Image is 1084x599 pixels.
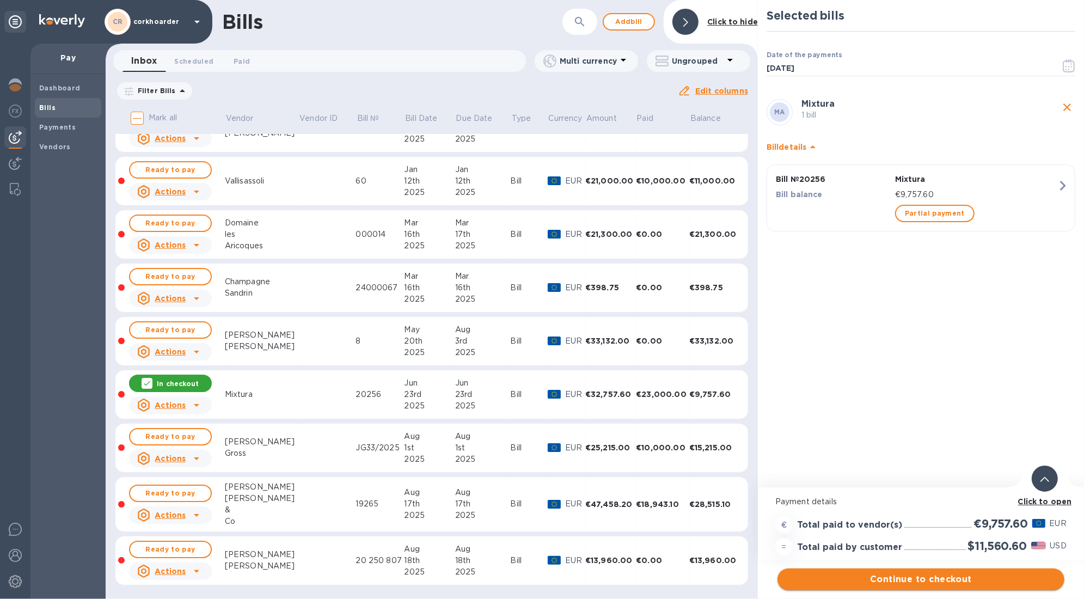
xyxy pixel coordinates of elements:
[174,56,213,67] span: Scheduled
[585,389,636,400] div: €32,757.60
[690,113,735,124] span: Balance
[455,454,511,465] div: 2025
[636,389,689,400] div: €23,000.00
[905,207,965,220] span: Partial payment
[405,498,455,510] div: 17th
[139,323,202,337] span: Ready to pay
[672,56,724,66] p: Ungrouped
[511,113,545,124] span: Type
[455,555,511,566] div: 18th
[356,229,405,240] div: 000014
[129,321,212,339] button: Ready to pay
[455,335,511,347] div: 3rd
[636,282,689,293] div: €0.00
[786,573,1056,586] span: Continue to checkout
[689,555,739,566] div: €13,960.00
[511,113,531,124] p: Type
[405,217,455,229] div: Mar
[155,347,186,356] u: Actions
[455,324,511,335] div: Aug
[777,569,1064,590] button: Continue to checkout
[689,499,739,510] div: €28,515.10
[356,175,405,187] div: 60
[226,113,268,124] span: Vendor
[456,113,507,124] span: Due Date
[155,511,186,519] u: Actions
[767,52,842,59] label: Date of the payments
[455,389,511,400] div: 23rd
[973,517,1027,530] h2: €9,757.60
[690,113,721,124] p: Balance
[565,389,585,400] p: EUR
[225,276,299,288] div: Champagne
[356,555,405,566] div: 20 250 807
[225,560,299,572] div: [PERSON_NAME]
[129,428,212,445] button: Ready to pay
[39,52,97,63] p: Pay
[511,175,548,187] div: Bill
[225,341,299,352] div: [PERSON_NAME]
[636,555,689,566] div: €0.00
[139,543,202,556] span: Ready to pay
[405,442,455,454] div: 1st
[775,538,793,555] div: =
[797,520,902,530] h3: Total paid to vendor(s)
[299,113,338,124] p: Vendor ID
[774,108,785,116] b: MA
[895,189,1057,200] p: €9,757.60
[636,335,689,346] div: €0.00
[225,288,299,299] div: Sandrin
[565,175,585,187] p: EUR
[405,431,455,442] div: Aug
[155,401,186,409] u: Actions
[139,487,202,500] span: Ready to pay
[129,215,212,232] button: Ready to pay
[455,543,511,555] div: Aug
[356,442,405,454] div: JG33/2025
[560,56,617,66] p: Multi currency
[455,442,511,454] div: 1st
[1050,540,1067,552] p: USD
[1018,497,1072,506] b: Click to open
[585,499,636,510] div: €47,458.20
[585,229,636,240] div: €21,300.00
[511,229,548,240] div: Bill
[781,521,787,529] strong: €
[776,189,891,200] p: Bill balance
[299,113,352,124] span: Vendor ID
[565,498,585,510] p: EUR
[586,113,617,124] p: Amount
[139,270,202,283] span: Ready to pay
[455,400,511,412] div: 2025
[455,282,511,294] div: 16th
[767,164,1075,231] button: Bill №20256MixturaBill balance€9,757.60Partial payment
[139,163,202,176] span: Ready to pay
[4,11,26,33] div: Unpin categories
[565,555,585,566] p: EUR
[603,13,655,30] button: Addbill
[565,282,585,294] p: EUR
[405,187,455,198] div: 2025
[801,99,835,109] b: Mixtura
[225,229,299,240] div: les
[356,335,405,347] div: 8
[405,240,455,252] div: 2025
[549,113,583,124] span: Currency
[636,175,689,186] div: €10,000.00
[39,143,71,151] b: Vendors
[689,442,739,453] div: €15,215.00
[356,498,405,510] div: 19265
[767,130,1075,164] div: Billdetails
[455,187,511,198] div: 2025
[455,566,511,578] div: 2025
[405,335,455,347] div: 20th
[585,175,636,186] div: €21,000.00
[356,282,405,294] div: 24000067
[689,335,739,346] div: €33,132.00
[155,454,186,463] u: Actions
[1050,518,1067,529] p: EUR
[155,134,186,143] u: Actions
[895,174,1057,185] p: Mixtura
[405,487,455,498] div: Aug
[511,442,548,454] div: Bill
